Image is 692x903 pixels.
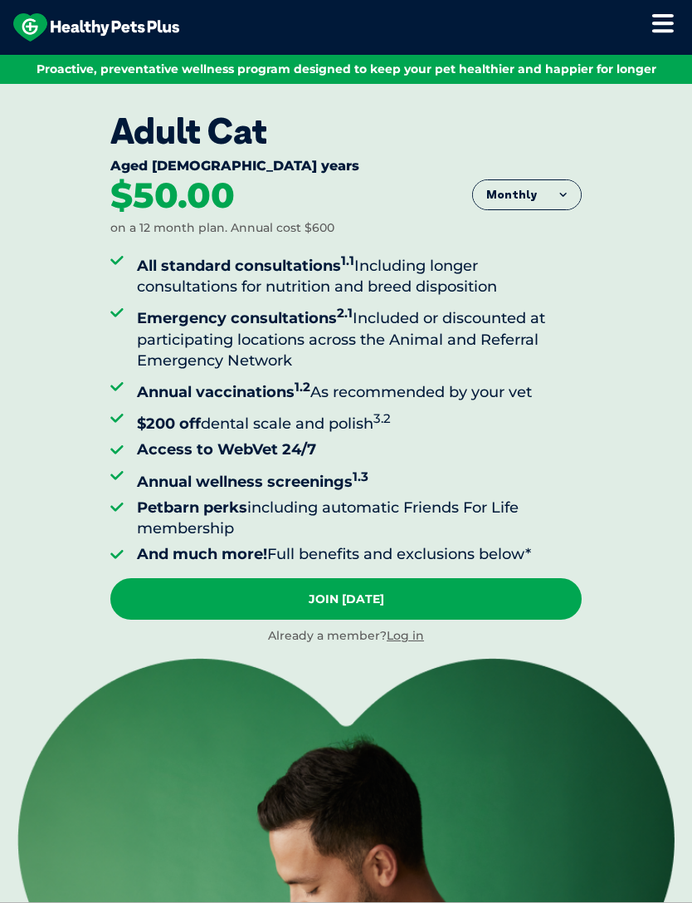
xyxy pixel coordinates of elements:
[137,302,582,371] li: Included or discounted at participating locations across the Animal and Referral Emergency Network
[110,178,235,214] div: $50.00
[137,544,582,565] li: Full benefits and exclusions below*
[137,309,353,327] strong: Emergency consultations
[137,376,582,403] li: As recommended by your vet
[137,415,201,433] strong: $200 off
[473,180,581,210] button: Monthly
[137,473,368,491] strong: Annual wellness screenings
[137,440,316,459] strong: Access to WebVet 24/7
[337,305,353,321] sup: 2.1
[295,379,310,395] sup: 1.2
[137,257,354,275] strong: All standard consultations
[137,498,247,517] strong: Petbarn perks
[137,408,582,434] li: dental scale and polish
[37,61,656,76] span: Proactive, preventative wellness program designed to keep your pet healthier and happier for longer
[137,383,310,401] strong: Annual vaccinations
[110,578,582,620] a: Join [DATE]
[110,158,582,178] div: Aged [DEMOGRAPHIC_DATA] years
[387,628,424,643] a: Log in
[341,253,354,268] sup: 1.1
[110,110,582,152] div: Adult Cat
[137,250,582,297] li: Including longer consultations for nutrition and breed disposition
[13,13,179,42] img: hpp-logo
[137,498,582,539] li: including automatic Friends For Life membership
[110,628,582,645] div: Already a member?
[137,545,267,563] strong: And much more!
[110,220,334,237] div: on a 12 month plan. Annual cost $600
[353,469,368,484] sup: 1.3
[373,410,391,426] sup: 3.2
